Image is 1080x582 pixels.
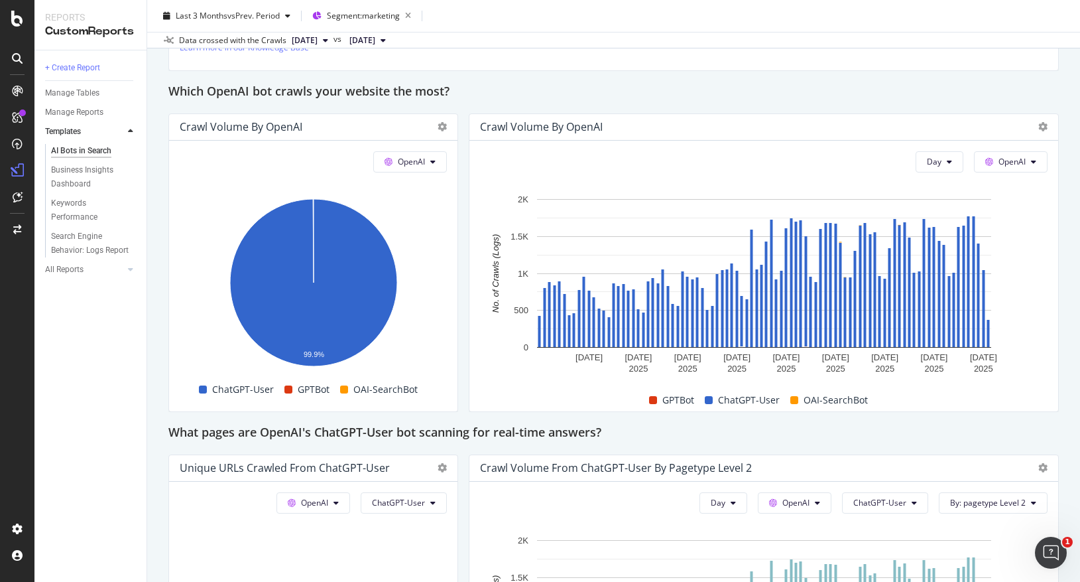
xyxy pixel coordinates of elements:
text: No. of Crawls (Logs) [491,234,501,313]
span: ChatGPT-User [718,392,780,408]
div: Crawl Volume from ChatGPT-User by pagetype Level 2 [480,461,752,474]
div: + Create Report [45,61,100,75]
text: [DATE] [871,352,898,362]
text: 2K [518,194,528,204]
text: [DATE] [625,352,652,362]
button: [DATE] [286,33,333,48]
div: Manage Tables [45,86,99,100]
text: [DATE] [723,352,750,362]
text: [DATE] [970,352,997,362]
div: Crawl Volume by OpenAIDayOpenAIA chart.GPTBotChatGPT-UserOAI-SearchBot [469,113,1059,412]
span: Segment: marketing [327,10,400,21]
button: ChatGPT-User [361,492,447,514]
span: Day [927,156,941,167]
button: OpenAI [373,151,447,173]
button: [DATE] [344,33,391,48]
span: ChatGPT-User [853,497,906,508]
div: What pages are OpenAI's ChatGPT-User bot scanning for real-time answers? [168,423,1059,444]
text: 2025 [727,364,747,374]
button: Day [916,151,963,173]
div: Templates [45,125,81,139]
div: Crawl Volume by OpenAIOpenAIA chart.ChatGPT-UserGPTBotOAI-SearchBot [168,113,458,412]
div: Crawl Volume by OpenAI [480,120,603,133]
text: 2025 [925,364,944,374]
text: 2025 [629,364,648,374]
h2: What pages are OpenAI's ChatGPT-User bot scanning for real-time answers? [168,423,601,444]
a: Manage Tables [45,86,137,100]
button: Day [699,492,747,514]
a: AI Bots in Search [51,144,137,158]
button: OpenAI [758,492,831,514]
text: 1.5K [510,232,528,242]
span: OpenAI [301,497,328,508]
a: + Create Report [45,61,137,75]
iframe: Intercom live chat [1035,537,1067,569]
a: Learn more in our Knowledge Base [180,42,309,53]
div: Keywords Performance [51,196,125,224]
div: Data crossed with the Crawls [179,35,286,46]
svg: A chart. [480,192,1048,378]
text: [DATE] [674,352,701,362]
span: Last 3 Months [176,10,227,21]
text: 500 [514,305,528,315]
text: 2025 [875,364,894,374]
button: OpenAI [276,492,350,514]
text: 2025 [974,364,993,374]
text: 1K [518,269,528,279]
span: Day [711,497,725,508]
span: By: pagetype Level 2 [950,497,1026,508]
h2: Which OpenAI bot crawls your website the most? [168,82,450,103]
a: Manage Reports [45,106,137,119]
a: Templates [45,125,124,139]
text: [DATE] [772,352,800,362]
button: OpenAI [974,151,1048,173]
div: Search Engine Behavior: Logs Report [51,230,129,257]
div: Unique URLs Crawled from ChatGPT-User [180,461,390,474]
span: vs [333,33,344,45]
div: Business Insights Dashboard [51,163,127,191]
a: Search Engine Behavior: Logs Report [51,230,137,257]
span: vs Prev. Period [227,10,280,21]
div: All Reports [45,263,84,277]
span: ChatGPT-User [372,497,425,508]
text: 2K [518,536,528,546]
div: Which OpenAI bot crawls your website the most? [168,82,1059,103]
span: GPTBot [298,382,330,398]
text: 99.9% [304,350,324,358]
span: OAI-SearchBot [804,392,868,408]
text: [DATE] [575,352,603,362]
button: ChatGPT-User [842,492,928,514]
text: 2025 [826,364,845,374]
svg: A chart. [180,192,447,378]
text: [DATE] [921,352,948,362]
text: [DATE] [822,352,849,362]
span: 1 [1062,537,1073,547]
span: OpenAI [998,156,1026,167]
div: Crawl Volume by OpenAI [180,120,302,133]
span: OAI-SearchBot [353,382,418,398]
button: By: pagetype Level 2 [939,492,1048,514]
text: 0 [524,342,528,352]
span: GPTBot [662,392,694,408]
text: 2025 [678,364,697,374]
div: Manage Reports [45,106,103,119]
span: ChatGPT-User [212,382,274,398]
span: OpenAI [782,497,810,508]
button: Last 3 MonthsvsPrev. Period [158,5,296,27]
text: 2025 [776,364,796,374]
div: Reports [45,11,136,24]
a: All Reports [45,263,124,277]
span: OpenAI [398,156,425,167]
div: CustomReports [45,24,136,39]
a: Keywords Performance [51,196,137,224]
div: AI Bots in Search [51,144,111,158]
a: Business Insights Dashboard [51,163,137,191]
button: Segment:marketing [307,5,416,27]
span: 2025 May. 27th [349,35,375,46]
span: 2025 Sep. 15th [292,35,318,46]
